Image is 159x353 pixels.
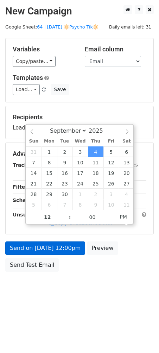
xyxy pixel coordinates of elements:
h5: Email column [85,45,146,53]
span: Sun [26,139,42,144]
span: September 27, 2025 [119,178,134,189]
span: Click to toggle [114,210,133,224]
span: September 30, 2025 [57,189,72,199]
span: August 31, 2025 [26,146,42,157]
span: October 1, 2025 [72,189,88,199]
span: Mon [42,139,57,144]
span: September 15, 2025 [42,168,57,178]
span: September 28, 2025 [26,189,42,199]
span: September 26, 2025 [103,178,119,189]
a: Copy unsubscribe link [49,220,112,226]
span: September 11, 2025 [88,157,103,168]
a: Send Test Email [5,258,59,272]
a: Copy/paste... [13,56,56,67]
span: September 21, 2025 [26,178,42,189]
strong: Unsubscribe [13,212,47,218]
a: Send on [DATE] 12:00pm [5,241,85,255]
h2: New Campaign [5,5,154,17]
span: October 5, 2025 [26,199,42,210]
input: Hour [26,210,69,224]
span: Tue [57,139,72,144]
span: October 6, 2025 [42,199,57,210]
span: October 3, 2025 [103,189,119,199]
a: Load... [13,84,40,95]
strong: Schedule [13,197,38,203]
span: September 1, 2025 [42,146,57,157]
span: September 8, 2025 [42,157,57,168]
iframe: Chat Widget [124,319,159,353]
label: UTM Codes [110,161,138,169]
h5: Advanced [13,150,146,158]
span: September 13, 2025 [119,157,134,168]
h5: Variables [13,45,74,53]
span: September 23, 2025 [57,178,72,189]
strong: Filters [13,184,31,190]
strong: Tracking [13,162,36,168]
span: October 10, 2025 [103,199,119,210]
span: September 22, 2025 [42,178,57,189]
span: Daily emails left: 31 [107,23,154,31]
span: October 9, 2025 [88,199,103,210]
span: September 3, 2025 [72,146,88,157]
span: Fri [103,139,119,144]
span: September 19, 2025 [103,168,119,178]
span: September 29, 2025 [42,189,57,199]
span: September 24, 2025 [72,178,88,189]
a: 64 | [DATE] 🔆Psycho Tik🔆 [37,24,98,30]
small: Google Sheet: [5,24,98,30]
span: Sat [119,139,134,144]
span: September 14, 2025 [26,168,42,178]
span: September 20, 2025 [119,168,134,178]
a: Templates [13,74,43,81]
span: September 17, 2025 [72,168,88,178]
span: September 6, 2025 [119,146,134,157]
span: October 2, 2025 [88,189,103,199]
span: Wed [72,139,88,144]
span: October 11, 2025 [119,199,134,210]
span: September 7, 2025 [26,157,42,168]
span: September 9, 2025 [57,157,72,168]
span: October 4, 2025 [119,189,134,199]
span: Thu [88,139,103,144]
span: : [69,210,71,224]
a: Daily emails left: 31 [107,24,154,30]
span: September 2, 2025 [57,146,72,157]
button: Save [51,84,69,95]
input: Minute [71,210,114,224]
span: September 10, 2025 [72,157,88,168]
span: September 4, 2025 [88,146,103,157]
span: September 12, 2025 [103,157,119,168]
span: September 5, 2025 [103,146,119,157]
h5: Recipients [13,113,146,121]
span: October 8, 2025 [72,199,88,210]
span: September 16, 2025 [57,168,72,178]
div: Loading... [13,113,146,132]
input: Year [87,127,112,134]
span: October 7, 2025 [57,199,72,210]
a: Preview [87,241,118,255]
span: September 18, 2025 [88,168,103,178]
span: September 25, 2025 [88,178,103,189]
